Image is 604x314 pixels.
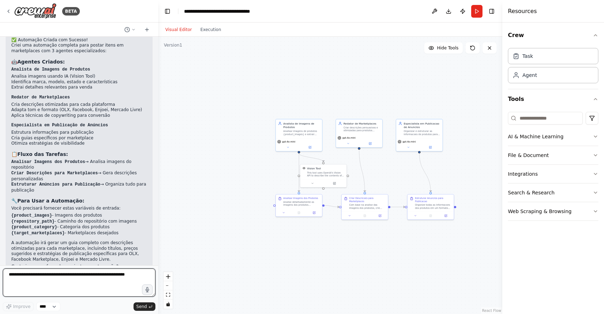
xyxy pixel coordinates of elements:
[482,309,501,313] a: React Flow attribution
[299,145,320,150] button: Open in side panel
[11,43,147,54] p: Criei uma automação completa para postar itens em marketplaces com 3 agentes especializados:
[11,123,108,128] code: Especialista em Publicação de Anúncios
[508,89,598,109] button: Tools
[344,126,380,132] div: Criar descrições persuasivas e otimizadas para produtos {product_category} nos principais marketp...
[404,130,440,136] div: Organizar e estruturar as informacoes de produtos para publicacao nos marketplaces {target_market...
[164,300,173,309] button: toggle interactivity
[283,130,320,136] div: Analisar imagens de produtos {product_images} e extrair informações detalhadas sobre característi...
[141,25,153,34] button: Start a new chat
[161,25,196,34] button: Visual Editor
[508,127,598,146] button: AI & Machine Learning
[136,304,147,309] span: Send
[522,72,537,79] div: Agent
[11,85,147,90] li: Extrai detalhes relevantes para venda
[344,122,380,126] div: Redator de Marketplaces
[17,198,84,204] strong: Para Usar a Automação:
[122,25,138,34] button: Switch to previous chat
[11,224,147,230] li: - Categoria dos produtos
[11,95,70,100] code: Redator de Marketplaces
[508,45,598,89] div: Crew
[349,204,385,210] div: Com base na analise das imagens dos produtos, crie descricoes otimizadas e persuasivas para cada ...
[11,74,147,79] li: Analisa imagens usando IA (Vision Tool)
[403,140,416,143] span: gpt-4o-mini
[390,205,405,209] g: Edge from 39156dde-5f75-47ea-a1e4-349dbab5d3e0 to c8cd6d28-61ce-45c4-98bd-aa38a94f71a4
[349,197,385,203] div: Criar Descricoes para Marketplaces
[508,165,598,183] button: Integrations
[357,213,373,218] button: No output available
[11,182,100,187] code: Estruturar Anúncios para Publicação
[325,204,339,209] g: Edge from db23d866-0128-476f-8765-cf94fb65ebde to 39156dde-5f75-47ea-a1e4-349dbab5d3e0
[11,58,147,65] h3: 🤖
[336,119,383,147] div: Redator de MarketplacesCriar descrições persuasivas e otimizadas para produtos {product_category}...
[11,231,65,236] code: {target_marketplaces}
[423,213,439,218] button: No output available
[373,213,386,218] button: Open in side panel
[11,37,147,43] h2: ✅ Automação Criada com Sucesso!
[282,140,295,143] span: gpt-4o-mini
[420,145,441,150] button: Open in side panel
[508,146,598,164] button: File & Document
[302,167,306,170] img: VisionTool
[164,281,173,290] button: zoom out
[164,272,173,281] button: zoom in
[11,107,147,113] li: Adapta tom e formato (OLX, Facebook, Enjoei, Mercado Livre)
[415,204,451,210] div: Organize todas as informacoes dos produtos em um formato estruturado para publicacao nos marketpl...
[11,182,147,193] li: → Organiza tudo para publicação
[300,164,347,188] div: VisionToolVision ToolThis tool uses OpenAI's Vision API to describe the contents of an image.
[439,213,452,218] button: Open in side panel
[11,230,147,236] li: - Marketplaces desejados
[184,8,263,15] nav: breadcrumb
[196,25,225,34] button: Execution
[508,25,598,45] button: Crew
[283,200,320,206] div: Analise detalhadamente as imagens dos produtos {product_images} localizadas no repositorio {repos...
[11,225,57,230] code: {product_category}
[276,194,322,217] div: Analisar Imagens dos ProdutosAnalise detalhadamente as imagens dos produtos {product_images} loca...
[164,42,182,48] div: Version 1
[11,113,147,119] li: Aplica técnicas de copywriting para conversão
[134,302,155,311] button: Send
[11,219,54,224] code: {repository_path}
[283,122,320,129] div: Analista de Imagens de Produtos
[341,194,388,220] div: Criar Descricoes para MarketplacesCom base na analise das imagens dos produtos, crie descricoes o...
[11,171,98,176] code: Criar Descrições para Marketplaces
[162,6,172,16] button: Hide left sidebar
[11,240,147,262] p: A automação irá gerar um guia completo com descrições otimizadas para cada marketplace, incluindo...
[11,130,147,135] li: Estrutura informações para publicação
[418,153,433,192] g: Edge from c59ae9e6-cff3-41ca-bb82-52031970a81c to c8cd6d28-61ce-45c4-98bd-aa38a94f71a4
[276,119,322,151] div: Analista de Imagens de ProdutosAnalisar imagens de produtos {product_images} e extrair informaçõe...
[415,197,451,203] div: Estruturar Anuncios para Publicacao
[407,194,454,220] div: Estruturar Anuncios para PublicacaoOrganize todas as informacoes dos produtos em um formato estru...
[307,167,321,170] div: Vision Tool
[17,59,65,65] strong: Agentes Criados:
[291,210,307,215] button: No output available
[11,151,147,158] h3: 📋
[307,171,344,177] div: This tool uses OpenAI's Vision API to describe the contents of an image.
[11,206,147,211] p: Você precisará fornecer estas variáveis de entrada:
[11,213,52,218] code: {product_images}
[164,272,173,309] div: React Flow controls
[14,3,57,19] img: Logo
[508,202,598,221] button: Web Scraping & Browsing
[297,153,325,162] g: Edge from e81d6cdc-4b3c-4723-8601-292ce0bb6d52 to 1c2ba4e3-4ed3-440b-988f-d7df9116ebad
[11,135,147,141] li: Cria guias específicos por marketplace
[142,284,153,295] button: Click to speak your automation idea
[308,210,321,215] button: Open in side panel
[487,6,497,16] button: Hide right sidebar
[11,67,90,72] code: Analista de Imagens de Produtos
[11,79,147,85] li: Identifica marca, modelo, estado e características
[11,264,147,270] p: Gostaria que eu faça algum ajuste na automação?
[62,7,80,16] div: BETA
[11,170,147,182] li: → Gera descrições personalizadas
[3,302,34,311] button: Improve
[508,7,537,16] h4: Resources
[283,197,318,200] div: Analisar Imagens dos Produtos
[11,213,147,219] li: - Imagens dos produtos
[324,181,345,186] button: Open in side panel
[508,183,598,202] button: Search & Research
[437,45,458,51] span: Hide Tools
[164,290,173,300] button: fit view
[11,141,147,146] li: Otimiza estratégias de visibilidade
[357,150,367,192] g: Edge from 78b5ba35-2da0-4d0e-a4c7-d699785f3a3e to 39156dde-5f75-47ea-a1e4-349dbab5d3e0
[360,141,381,146] button: Open in side panel
[13,304,30,309] span: Improve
